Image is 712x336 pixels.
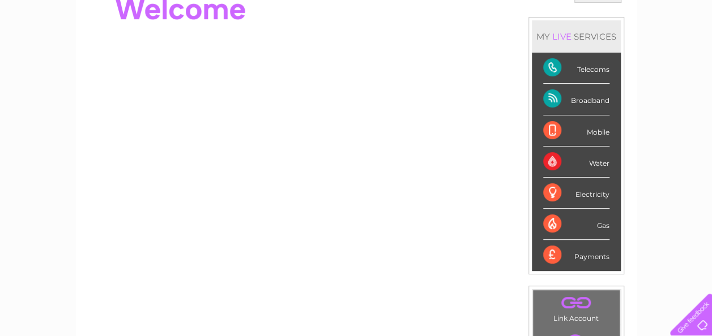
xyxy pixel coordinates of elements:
a: Energy [541,48,566,57]
a: Blog [613,48,630,57]
div: Mobile [543,115,609,147]
div: LIVE [550,31,574,42]
div: Water [543,147,609,178]
a: . [536,293,617,313]
div: Broadband [543,84,609,115]
div: Telecoms [543,53,609,84]
div: Clear Business is a trading name of Verastar Limited (registered in [GEOGRAPHIC_DATA] No. 3667643... [89,6,624,55]
div: MY SERVICES [532,20,621,53]
a: Telecoms [573,48,607,57]
img: logo.png [25,29,83,64]
div: Electricity [543,178,609,209]
a: Log out [675,48,701,57]
a: Water [513,48,534,57]
td: Link Account [532,290,620,325]
a: Contact [637,48,664,57]
a: 0333 014 3131 [498,6,577,20]
div: Payments [543,240,609,270]
div: Gas [543,209,609,240]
